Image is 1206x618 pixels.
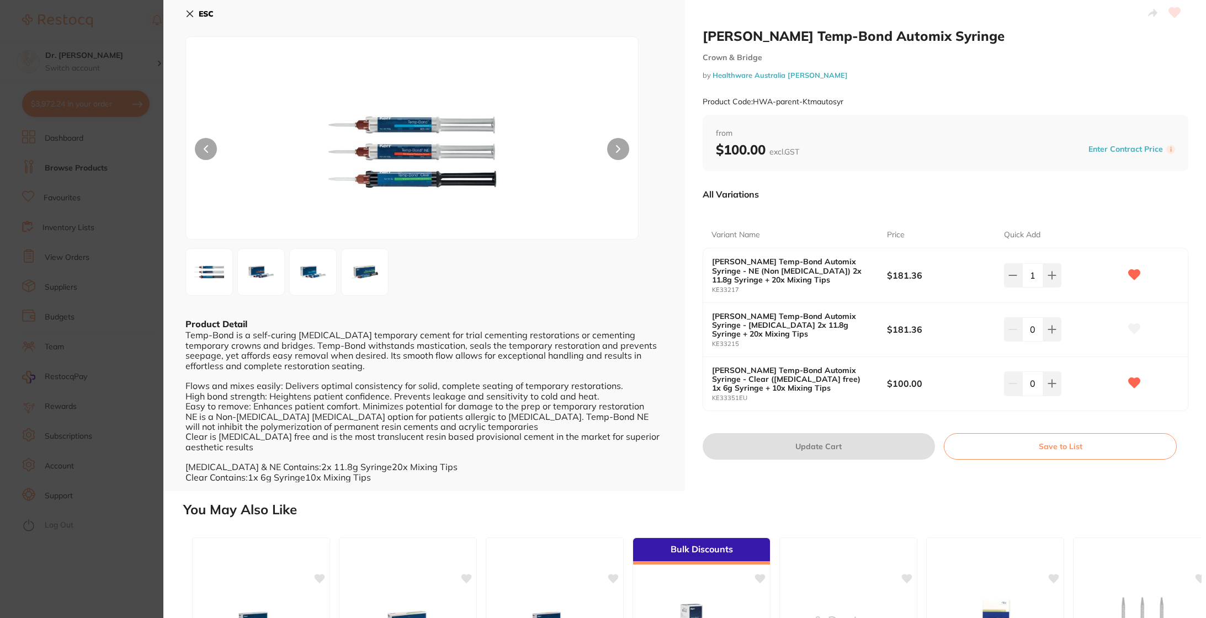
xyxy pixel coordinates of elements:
[887,377,992,390] b: $100.00
[293,252,333,292] img: cGc
[703,97,843,106] small: Product Code: HWA-parent-Ktmautosyr
[183,502,1202,518] h2: You May Also Like
[716,141,799,158] b: $100.00
[703,28,1189,44] h2: [PERSON_NAME] Temp-Bond Automix Syringe
[712,395,887,402] small: KE33351EU
[769,147,799,157] span: excl. GST
[277,65,548,239] img: anBn
[712,366,870,392] b: [PERSON_NAME] Temp-Bond Automix Syringe - Clear ([MEDICAL_DATA] free) 1x 6g Syringe + 10x Mixing ...
[712,286,887,294] small: KE33217
[345,252,385,292] img: cGc
[944,433,1177,460] button: Save to List
[703,433,936,460] button: Update Cart
[887,269,992,281] b: $181.36
[703,53,1189,62] small: Crown & Bridge
[199,9,214,19] b: ESC
[241,252,281,292] img: cGc
[185,318,247,329] b: Product Detail
[887,230,905,241] p: Price
[185,4,214,23] button: ESC
[713,71,848,79] a: Healthware Australia [PERSON_NAME]
[185,330,663,482] div: Temp-Bond is a self-curing [MEDICAL_DATA] temporary cement for trial cementing restorations or ce...
[712,312,870,338] b: [PERSON_NAME] Temp-Bond Automix Syringe - [MEDICAL_DATA] 2x 11.8g Syringe + 20x Mixing Tips
[1166,145,1175,154] label: i
[1004,230,1040,241] p: Quick Add
[703,189,759,200] p: All Variations
[712,257,870,284] b: [PERSON_NAME] Temp-Bond Automix Syringe - NE (Non [MEDICAL_DATA]) 2x 11.8g Syringe + 20x Mixing Tips
[716,128,1176,139] span: from
[633,538,770,564] div: Bulk Discounts
[1085,144,1166,154] button: Enter Contract Price
[703,71,1189,79] small: by
[712,340,887,348] small: KE33215
[189,252,229,292] img: anBn
[711,230,760,241] p: Variant Name
[887,323,992,335] b: $181.36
